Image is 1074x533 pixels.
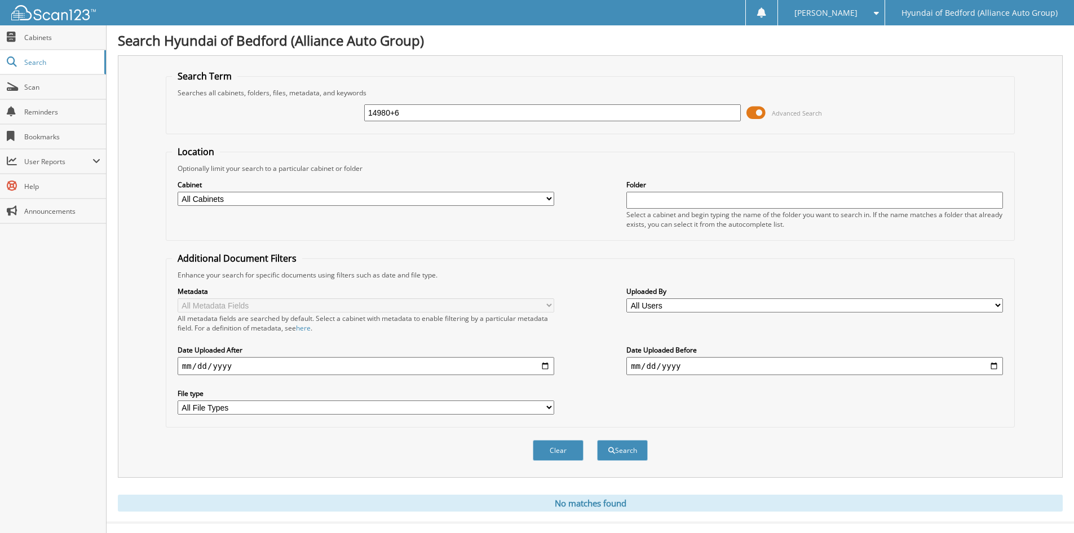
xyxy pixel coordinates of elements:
img: scan123-logo-white.svg [11,5,96,20]
button: Search [597,440,648,461]
div: No matches found [118,495,1063,512]
div: Searches all cabinets, folders, files, metadata, and keywords [172,88,1009,98]
label: Folder [626,180,1003,190]
h1: Search Hyundai of Bedford (Alliance Auto Group) [118,31,1063,50]
button: Clear [533,440,584,461]
span: [PERSON_NAME] [794,10,858,16]
span: Help [24,182,100,191]
span: Cabinets [24,33,100,42]
span: Bookmarks [24,132,100,142]
legend: Additional Document Filters [172,252,302,265]
label: Uploaded By [626,287,1003,296]
span: User Reports [24,157,92,166]
span: Hyundai of Bedford (Alliance Auto Group) [901,10,1058,16]
label: Cabinet [178,180,554,190]
a: here [296,323,311,333]
input: end [626,357,1003,375]
span: Advanced Search [772,109,822,117]
label: File type [178,389,554,398]
input: start [178,357,554,375]
label: Date Uploaded After [178,345,554,355]
legend: Search Term [172,70,237,82]
label: Metadata [178,287,554,296]
div: Optionally limit your search to a particular cabinet or folder [172,164,1009,173]
legend: Location [172,146,220,158]
label: Date Uploaded Before [626,345,1003,355]
div: All metadata fields are searched by default. Select a cabinet with metadata to enable filtering b... [178,314,554,333]
span: Announcements [24,206,100,216]
div: Enhance your search for specific documents using filters such as date and file type. [172,270,1009,280]
span: Scan [24,82,100,92]
div: Select a cabinet and begin typing the name of the folder you want to search in. If the name match... [626,210,1003,229]
span: Search [24,58,99,67]
span: Reminders [24,107,100,117]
